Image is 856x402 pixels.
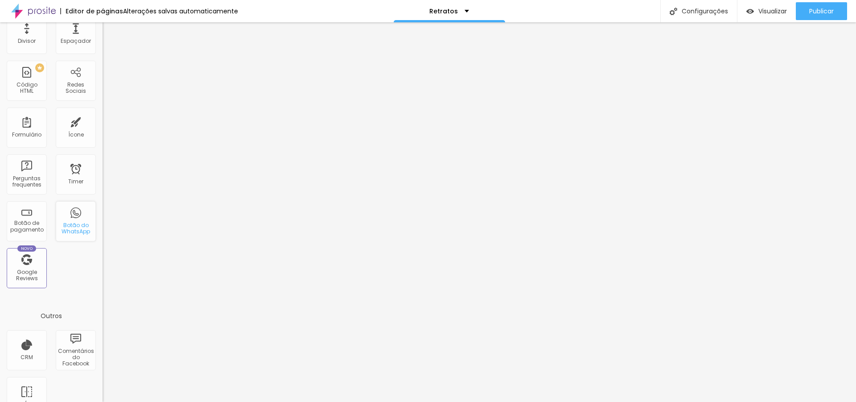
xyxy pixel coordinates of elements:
div: Timer [68,178,83,185]
div: Perguntas frequentes [9,175,44,188]
div: Botão do WhatsApp [58,222,93,235]
button: Publicar [796,2,847,20]
div: Editor de páginas [60,8,123,14]
div: CRM [21,354,33,361]
button: Visualizar [737,2,796,20]
div: Google Reviews [9,269,44,282]
div: Comentários do Facebook [58,348,93,367]
div: Formulário [12,132,41,138]
img: view-1.svg [746,8,754,15]
div: Botão de pagamento [9,220,44,233]
div: Divisor [18,38,36,44]
div: Novo [17,245,37,252]
img: Icone [670,8,677,15]
div: Alterações salvas automaticamente [123,8,238,14]
div: Ícone [68,132,84,138]
div: Código HTML [9,82,44,95]
span: Visualizar [758,8,787,15]
iframe: Editor [103,22,856,402]
div: Espaçador [61,38,91,44]
span: Publicar [809,8,834,15]
div: Redes Sociais [58,82,93,95]
p: Retratos [429,8,458,14]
